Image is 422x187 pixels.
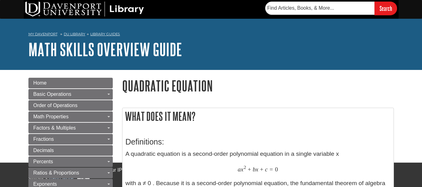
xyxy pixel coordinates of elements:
[28,168,113,178] a: Ratios & Proportions
[33,91,72,97] span: Basic Operations
[33,103,77,108] span: Order of Operations
[33,80,47,86] span: Home
[28,40,182,59] a: Math Skills Overview Guide
[33,125,76,130] span: Factors & Multiples
[238,166,241,173] span: a
[253,166,256,173] span: b
[33,114,69,119] span: Math Properties
[256,166,259,173] span: x
[28,30,394,40] nav: breadcrumb
[375,2,397,15] input: Search
[33,170,79,175] span: Ratios & Proportions
[28,32,57,37] a: My Davenport
[25,2,144,17] img: DU Library
[28,78,113,88] a: Home
[270,166,273,173] span: =
[90,32,120,36] a: Library Guides
[275,166,278,173] span: 0
[33,181,57,187] span: Exponents
[122,108,394,125] h2: What does it mean?
[28,100,113,111] a: Order of Operations
[28,156,113,167] a: Percents
[244,165,246,170] span: 2
[260,166,263,173] span: +
[28,111,113,122] a: Math Properties
[33,159,53,164] span: Percents
[33,148,54,153] span: Decimals
[265,2,375,15] input: Find Articles, Books, & More...
[241,166,244,173] span: x
[28,123,113,133] a: Factors & Multiples
[33,136,54,142] span: Fractions
[265,2,397,15] form: Searches DU Library's articles, books, and more
[265,166,268,173] span: c
[28,134,113,145] a: Fractions
[28,89,113,100] a: Basic Operations
[126,137,390,146] h3: Definitions:
[122,78,394,94] h1: Quadratic Equation
[248,166,251,173] span: +
[28,145,113,156] a: Decimals
[64,32,85,36] a: DU Library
